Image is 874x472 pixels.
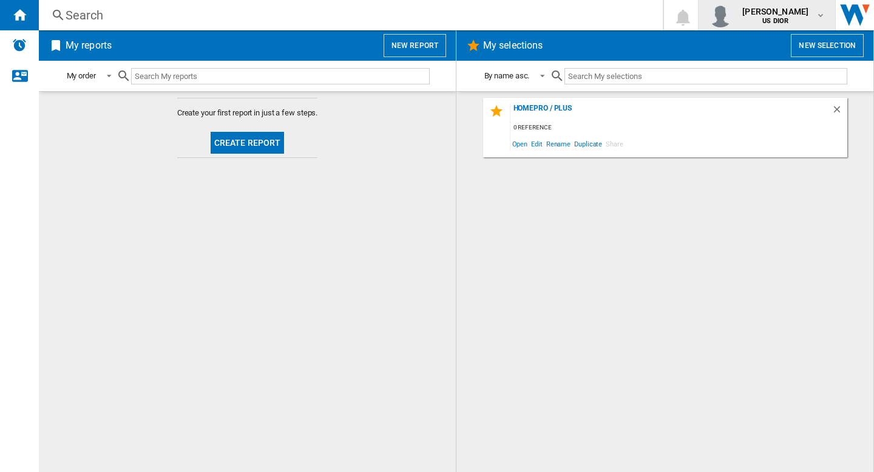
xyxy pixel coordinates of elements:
[572,135,604,152] span: Duplicate
[66,7,631,24] div: Search
[529,135,544,152] span: Edit
[510,104,832,120] div: homepro / plus
[131,68,430,84] input: Search My reports
[177,108,318,118] span: Create your first report in just a few steps.
[12,38,27,52] img: alerts-logo.svg
[604,135,625,152] span: Share
[384,34,446,57] button: New report
[564,68,847,84] input: Search My selections
[791,34,864,57] button: New selection
[484,71,530,80] div: By name asc.
[510,135,530,152] span: Open
[832,104,847,120] div: Delete
[510,120,847,135] div: 0 reference
[481,34,545,57] h2: My selections
[544,135,572,152] span: Rename
[63,34,114,57] h2: My reports
[762,17,788,25] b: US DIOR
[742,5,808,18] span: [PERSON_NAME]
[211,132,285,154] button: Create report
[67,71,96,80] div: My order
[708,3,733,27] img: profile.jpg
